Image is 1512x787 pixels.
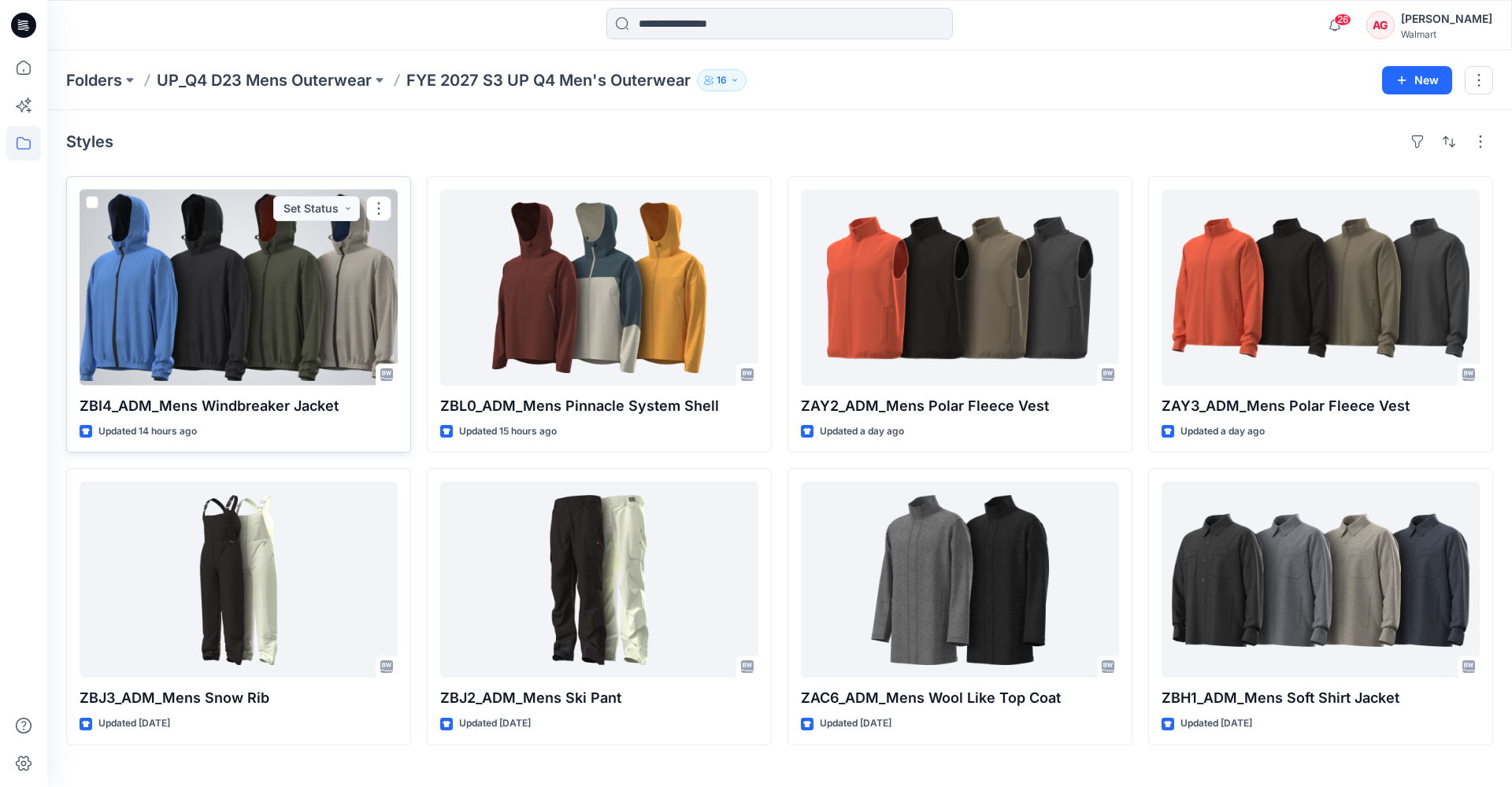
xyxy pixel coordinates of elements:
a: ZBJ2_ADM_Mens Ski Pant [440,482,758,678]
p: Updated [DATE] [459,715,531,732]
p: ZAY2_ADM_Mens Polar Fleece Vest [801,395,1119,417]
a: ZBH1_ADM_Mens Soft Shirt Jacket [1162,482,1480,678]
a: ZAY2_ADM_Mens Polar Fleece Vest [801,190,1119,386]
button: New [1382,66,1452,94]
a: ZBL0_ADM_Mens Pinnacle System Shell [440,190,758,386]
p: FYE 2027 S3 UP Q4 Men's Outerwear [406,69,691,91]
a: Folders [66,69,122,91]
button: 16 [697,69,747,91]
p: Updated 15 hours ago [459,423,557,440]
span: 26 [1334,13,1351,26]
a: UP_Q4 D23 Mens Outerwear [157,69,372,91]
a: ZBJ3_ADM_Mens Snow Rib [80,482,398,678]
p: 16 [717,72,727,89]
p: ZAY3_ADM_Mens Polar Fleece Vest [1162,395,1480,417]
p: ZBJ2_ADM_Mens Ski Pant [440,687,758,709]
h4: Styles [66,132,113,151]
p: Updated a day ago [1180,423,1265,440]
p: Updated [DATE] [820,715,891,732]
p: Updated 14 hours ago [98,423,197,440]
p: Updated [DATE] [98,715,170,732]
a: ZAC6_ADM_Mens Wool Like Top Coat [801,482,1119,678]
p: ZBI4_ADM_Mens Windbreaker Jacket [80,395,398,417]
div: [PERSON_NAME] [1401,9,1492,28]
p: Updated [DATE] [1180,715,1252,732]
a: ZBI4_ADM_Mens Windbreaker Jacket [80,190,398,386]
p: ZBH1_ADM_Mens Soft Shirt Jacket [1162,687,1480,709]
p: Updated a day ago [820,423,904,440]
p: ZBJ3_ADM_Mens Snow Rib [80,687,398,709]
p: ZAC6_ADM_Mens Wool Like Top Coat [801,687,1119,709]
div: AG [1366,11,1395,39]
a: ZAY3_ADM_Mens Polar Fleece Vest [1162,190,1480,386]
p: ZBL0_ADM_Mens Pinnacle System Shell [440,395,758,417]
div: Walmart [1401,28,1492,40]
